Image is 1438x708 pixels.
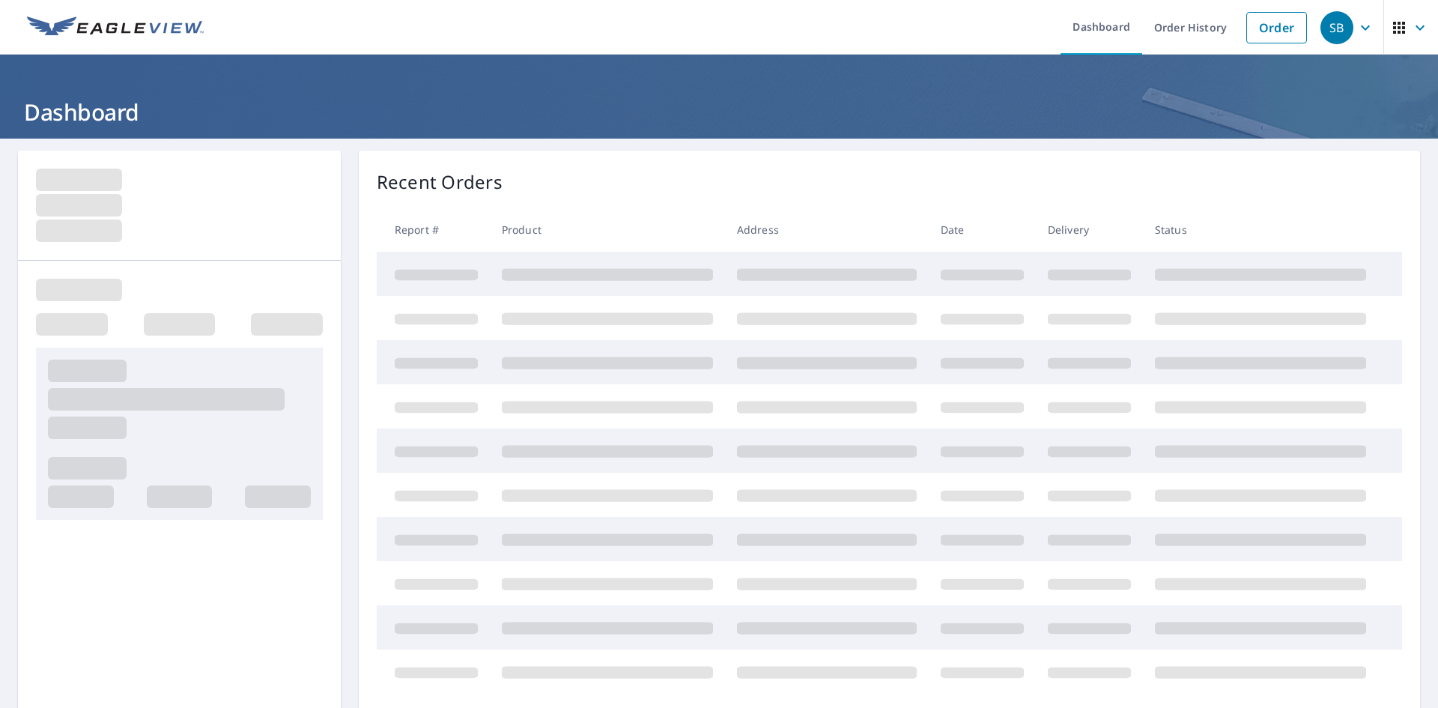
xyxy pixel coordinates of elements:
th: Delivery [1036,208,1143,252]
th: Date [929,208,1036,252]
th: Report # [377,208,490,252]
p: Recent Orders [377,169,503,196]
th: Address [725,208,929,252]
th: Product [490,208,725,252]
a: Order [1246,12,1307,43]
img: EV Logo [27,16,204,39]
th: Status [1143,208,1378,252]
h1: Dashboard [18,97,1420,127]
div: SB [1320,11,1353,44]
